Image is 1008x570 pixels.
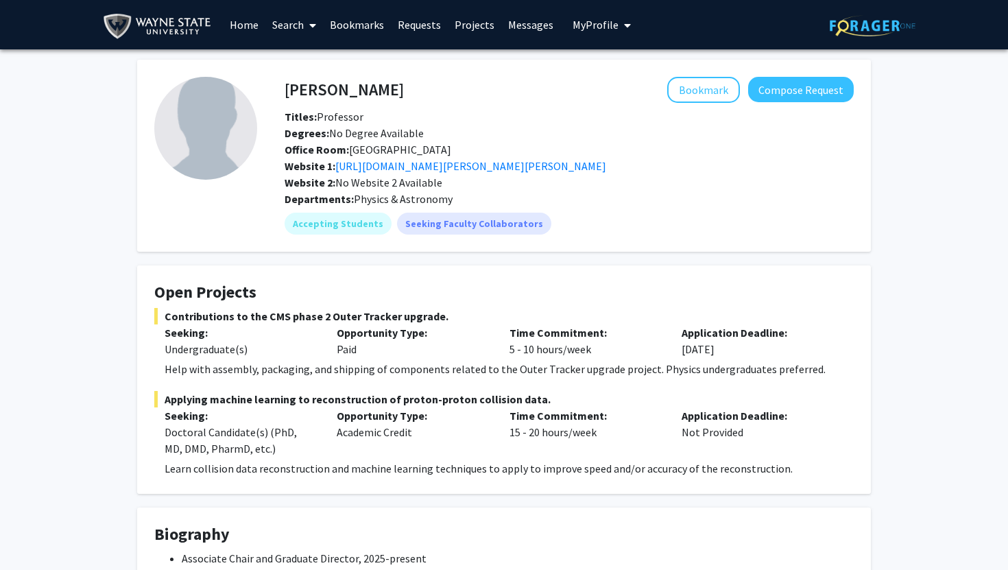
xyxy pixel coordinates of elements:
a: Search [265,1,323,49]
span: Contributions to the CMS phase 2 Outer Tracker upgrade. [154,308,854,324]
p: Time Commitment: [509,407,661,424]
h4: Biography [154,525,854,545]
b: Titles: [285,110,317,123]
span: Professor [285,110,363,123]
h4: Open Projects [154,283,854,302]
b: Website 2: [285,176,335,189]
div: Paid [326,324,499,357]
img: ForagerOne Logo [830,15,915,36]
a: Home [223,1,265,49]
p: Opportunity Type: [337,407,488,424]
li: Associate Chair and Graduate Director, 2025-present [182,550,854,567]
b: Website 1: [285,159,335,173]
div: Doctoral Candidate(s) (PhD, MD, DMD, PharmD, etc.) [165,424,316,457]
span: My Profile [573,18,619,32]
div: Academic Credit [326,407,499,457]
div: 15 - 20 hours/week [499,407,671,457]
span: [GEOGRAPHIC_DATA] [285,143,451,156]
span: No Website 2 Available [285,176,442,189]
b: Departments: [285,192,354,206]
p: Help with assembly, packaging, and shipping of components related to the Outer Tracker upgrade pr... [165,361,854,377]
span: Physics & Astronomy [354,192,453,206]
a: Projects [448,1,501,49]
p: Opportunity Type: [337,324,488,341]
p: Learn collision data reconstruction and machine learning techniques to apply to improve speed and... [165,460,854,477]
div: Not Provided [671,407,843,457]
p: Application Deadline: [682,324,833,341]
a: Bookmarks [323,1,391,49]
div: Undergraduate(s) [165,341,316,357]
b: Degrees: [285,126,329,140]
p: Seeking: [165,324,316,341]
b: Office Room: [285,143,349,156]
div: 5 - 10 hours/week [499,324,671,357]
span: Applying machine learning to reconstruction of proton-proton collision data. [154,391,854,407]
p: Application Deadline: [682,407,833,424]
img: Wayne State University Logo [103,11,217,42]
span: No Degree Available [285,126,424,140]
a: Messages [501,1,560,49]
iframe: Chat [10,508,58,560]
h4: [PERSON_NAME] [285,77,404,102]
p: Time Commitment: [509,324,661,341]
a: Opens in a new tab [335,159,606,173]
p: Seeking: [165,407,316,424]
button: Add Robert Harr to Bookmarks [667,77,740,103]
mat-chip: Seeking Faculty Collaborators [397,213,551,235]
img: Profile Picture [154,77,257,180]
button: Compose Request to Robert Harr [748,77,854,102]
mat-chip: Accepting Students [285,213,392,235]
a: Requests [391,1,448,49]
div: [DATE] [671,324,843,357]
